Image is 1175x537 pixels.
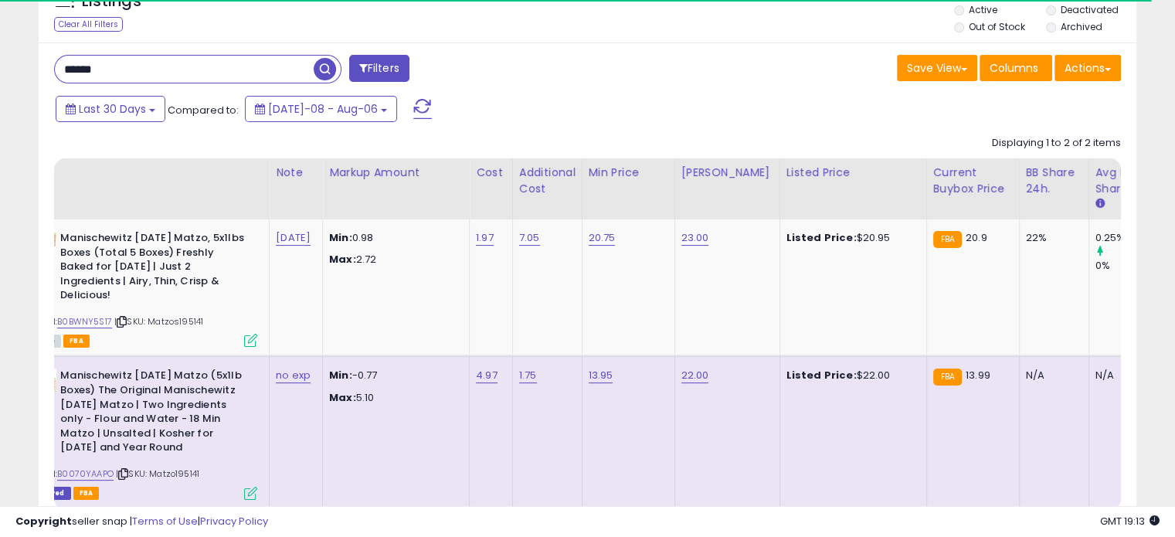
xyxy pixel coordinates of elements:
[969,3,997,16] label: Active
[476,165,506,181] div: Cost
[1095,165,1152,197] div: Avg BB Share
[1095,231,1158,245] div: 0.25%
[786,368,857,382] b: Listed Price:
[25,487,70,500] span: Listings that have been deleted from Seller Central
[329,368,352,382] strong: Min:
[1060,3,1118,16] label: Deactivated
[681,230,709,246] a: 23.00
[349,55,409,82] button: Filters
[329,391,457,405] p: 5.10
[276,230,311,246] a: [DATE]
[980,55,1052,81] button: Columns
[329,165,463,181] div: Markup Amount
[22,165,263,181] div: Title
[786,230,857,245] b: Listed Price:
[681,165,773,181] div: [PERSON_NAME]
[329,253,457,267] p: 2.72
[276,368,311,383] a: no exp
[519,230,540,246] a: 7.05
[897,55,977,81] button: Save View
[1060,20,1102,33] label: Archived
[15,514,72,529] strong: Copyright
[79,101,146,117] span: Last 30 Days
[15,515,268,529] div: seller snap | |
[329,252,356,267] strong: Max:
[1026,369,1077,382] div: N/A
[589,368,613,383] a: 13.95
[60,231,248,307] b: Manischewitz [DATE] Matzo, 5x1lbs Boxes (Total 5 Boxes) Freshly Baked for [DATE] | Just 2 Ingredi...
[969,20,1025,33] label: Out of Stock
[329,230,352,245] strong: Min:
[57,467,114,481] a: B0070YAAPO
[57,315,112,328] a: B0BWNY5S17
[476,368,498,383] a: 4.97
[276,165,316,181] div: Note
[476,230,494,246] a: 1.97
[116,467,199,480] span: | SKU: Matzo195141
[329,231,457,245] p: 0.98
[933,231,962,248] small: FBA
[1095,369,1146,382] div: N/A
[1026,165,1082,197] div: BB Share 24h.
[966,230,987,245] span: 20.9
[56,96,165,122] button: Last 30 Days
[1026,231,1077,245] div: 22%
[589,165,668,181] div: Min Price
[933,165,1013,197] div: Current Buybox Price
[786,165,920,181] div: Listed Price
[132,514,198,529] a: Terms of Use
[73,487,100,500] span: FBA
[1095,259,1158,273] div: 0%
[589,230,616,246] a: 20.75
[60,369,248,458] b: Manischewitz [DATE] Matzo (5x1lb Boxes) The Original Manischewitz [DATE] Matzo | Two Ingredients ...
[63,335,90,348] span: FBA
[200,514,268,529] a: Privacy Policy
[114,315,203,328] span: | SKU: Matzos195141
[992,136,1121,151] div: Displaying 1 to 2 of 2 items
[786,231,915,245] div: $20.95
[681,368,709,383] a: 22.00
[519,165,576,197] div: Additional Cost
[990,60,1038,76] span: Columns
[329,369,457,382] p: -0.77
[519,368,537,383] a: 1.75
[1054,55,1121,81] button: Actions
[966,368,990,382] span: 13.99
[329,390,356,405] strong: Max:
[1100,514,1160,529] span: 2025-09-6 19:13 GMT
[268,101,378,117] span: [DATE]-08 - Aug-06
[786,369,915,382] div: $22.00
[933,369,962,386] small: FBA
[168,103,239,117] span: Compared to:
[245,96,397,122] button: [DATE]-08 - Aug-06
[54,17,123,32] div: Clear All Filters
[1095,197,1105,211] small: Avg BB Share.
